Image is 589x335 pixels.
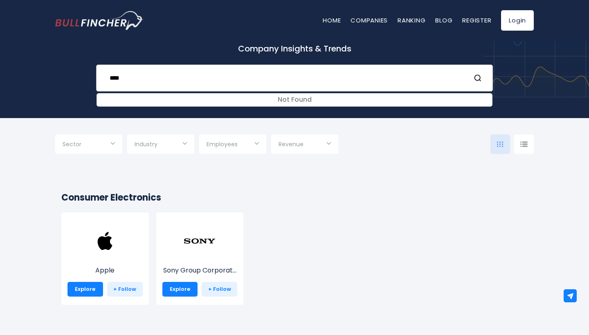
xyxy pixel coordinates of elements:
p: Apple [67,266,143,275]
p: Company Insights & Trends [55,43,534,54]
span: Employees [207,141,238,148]
img: icon-comp-list-view.svg [520,141,528,147]
a: Sony Group Corporat... [162,240,238,275]
img: AAPL.png [89,225,121,257]
input: Selection [207,138,259,152]
a: Companies [351,16,388,25]
a: Ranking [398,16,425,25]
a: Login [501,10,534,31]
input: Selection [135,138,187,152]
a: Explore [67,282,103,297]
a: Go to homepage [55,11,143,30]
a: Register [462,16,491,25]
span: Industry [135,141,157,148]
a: Apple [67,240,143,275]
a: + Follow [202,282,237,297]
img: Bullfincher logo [55,11,144,30]
a: Home [323,16,341,25]
img: SONY.png [183,225,216,257]
input: Selection [63,138,115,152]
a: Explore [162,282,198,297]
input: Selection [279,138,331,152]
button: Search [474,73,484,83]
a: Blog [435,16,452,25]
h2: Consumer Electronics [61,191,528,204]
p: Sony Group Corporation [162,266,238,275]
span: Revenue [279,141,303,148]
span: Sector [63,141,81,148]
div: Not Found [97,94,492,106]
img: icon-comp-grid.svg [497,141,504,147]
a: + Follow [107,282,143,297]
